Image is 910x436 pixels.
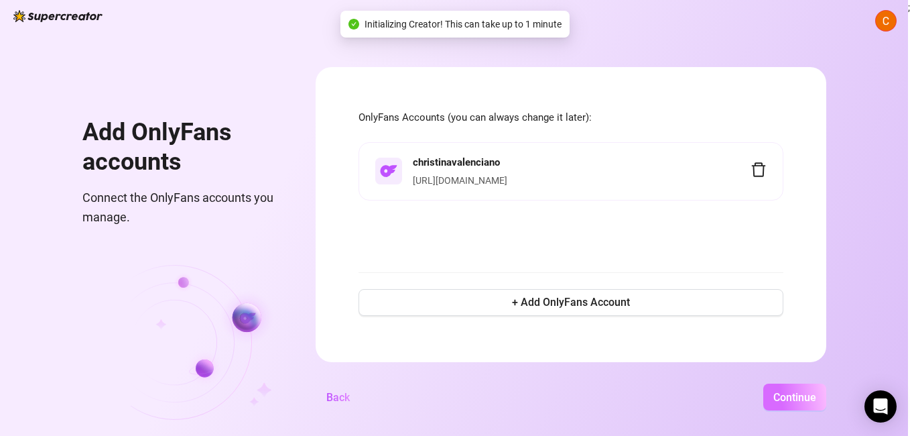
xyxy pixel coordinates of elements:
strong: christinavalenciano [413,156,500,168]
button: Continue [763,384,826,411]
button: + Add OnlyFans Account [359,289,783,316]
span: + Add OnlyFans Account [512,296,630,309]
span: OnlyFans Accounts (you can always change it later): [359,110,783,126]
h1: Add OnlyFans accounts [82,118,283,176]
span: Back [326,391,350,404]
span: Continue [773,391,816,404]
a: [URL][DOMAIN_NAME] [413,175,507,186]
span: Initializing Creator! This can take up to 1 minute [365,17,562,32]
span: Connect the OnlyFans accounts you manage. [82,188,283,227]
span: delete [751,162,767,178]
img: logo [13,10,103,22]
div: Open Intercom Messenger [864,390,897,423]
button: Back [316,384,361,411]
img: ACg8ocKKEmzSXwvr-NpXEDfOM3p7PnK-vkfyCoOLm91d8vIoLLbsIA=s96-c [876,11,896,31]
span: check-circle [348,19,359,30]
